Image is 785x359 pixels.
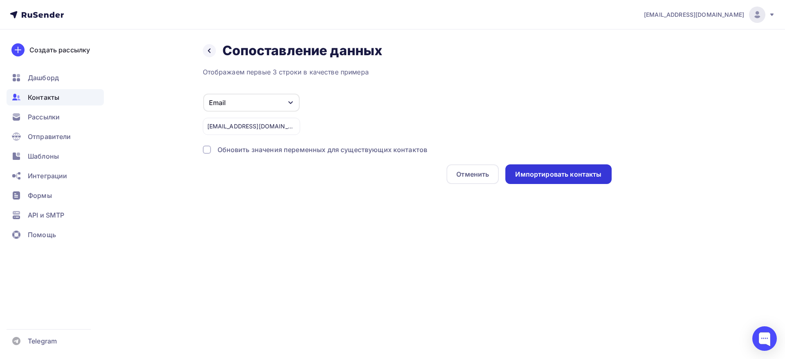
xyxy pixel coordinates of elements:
[7,148,104,164] a: Шаблоны
[203,118,300,135] div: [EMAIL_ADDRESS][DOMAIN_NAME]
[203,67,612,77] div: Отображаем первые 3 строки в качестве примера
[28,171,67,181] span: Интеграции
[222,43,383,59] h2: Сопоставление данных
[209,98,226,108] div: Email
[218,145,428,155] div: Обновить значения переменных для существующих контактов
[7,128,104,145] a: Отправители
[28,112,60,122] span: Рассылки
[28,92,59,102] span: Контакты
[28,191,52,200] span: Формы
[7,89,104,105] a: Контакты
[28,73,59,83] span: Дашборд
[7,70,104,86] a: Дашборд
[28,336,57,346] span: Telegram
[515,170,601,179] div: Импортировать контакты
[28,151,59,161] span: Шаблоны
[7,109,104,125] a: Рассылки
[29,45,90,55] div: Создать рассылку
[644,7,775,23] a: [EMAIL_ADDRESS][DOMAIN_NAME]
[28,230,56,240] span: Помощь
[28,132,71,141] span: Отправители
[456,169,489,179] div: Отменить
[644,11,744,19] span: [EMAIL_ADDRESS][DOMAIN_NAME]
[203,93,300,112] button: Email
[7,187,104,204] a: Формы
[28,210,64,220] span: API и SMTP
